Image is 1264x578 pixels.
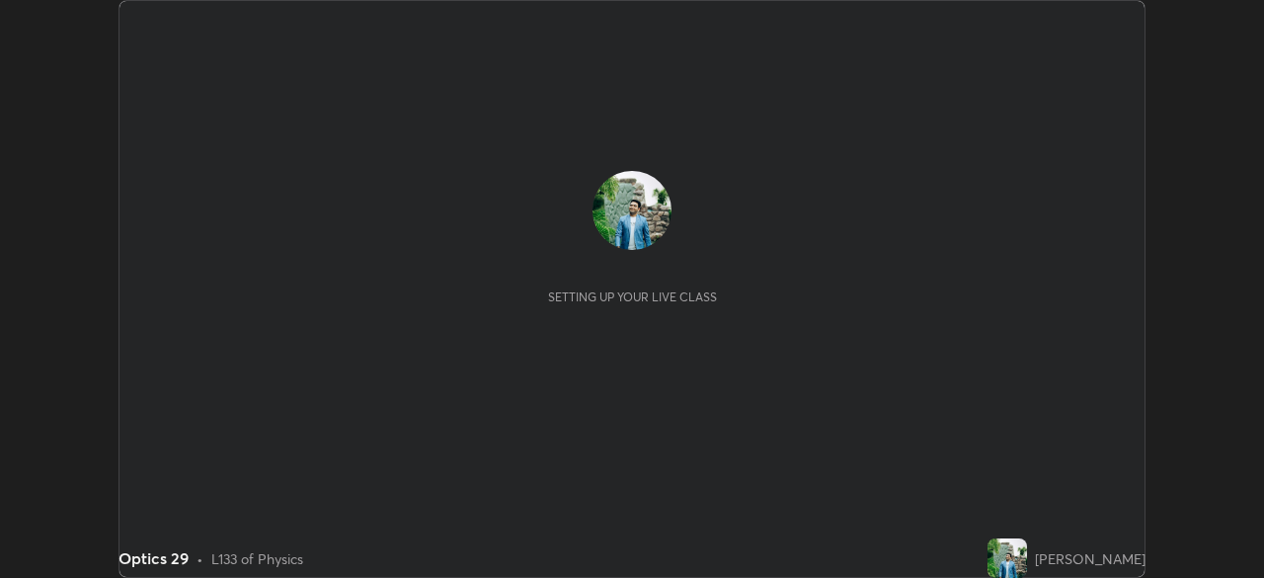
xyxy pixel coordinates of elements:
img: 3039acb2fa3d48028dcb1705d1182d1b.jpg [592,171,671,250]
div: Optics 29 [118,546,189,570]
div: L133 of Physics [211,548,303,569]
div: [PERSON_NAME] [1035,548,1145,569]
img: 3039acb2fa3d48028dcb1705d1182d1b.jpg [987,538,1027,578]
div: Setting up your live class [548,289,717,304]
div: • [197,548,203,569]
